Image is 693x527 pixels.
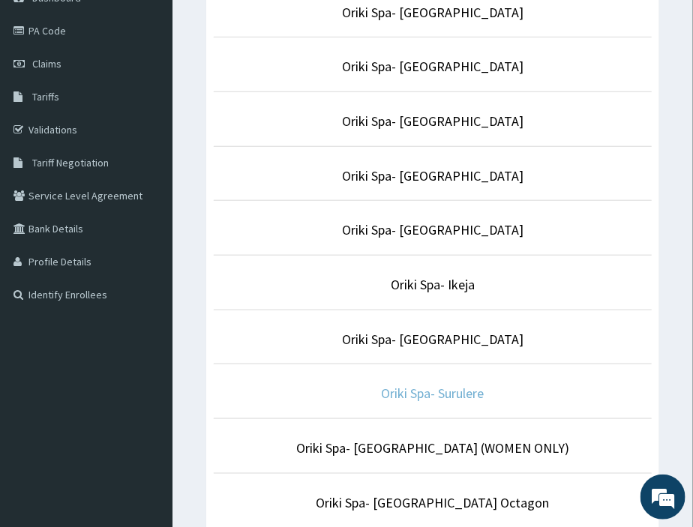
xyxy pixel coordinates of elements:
a: Oriki Spa- [GEOGRAPHIC_DATA] Octagon [316,494,550,511]
a: Oriki Spa- [GEOGRAPHIC_DATA] [342,58,523,75]
a: Oriki Spa- Surulere [382,385,484,402]
a: Oriki Spa- Ikeja [391,276,475,293]
span: Claims [32,57,61,70]
a: Oriki Spa- [GEOGRAPHIC_DATA] [342,221,523,238]
a: Oriki Spa- [GEOGRAPHIC_DATA] [342,4,523,21]
span: Tariffs [32,90,59,103]
a: Oriki Spa- [GEOGRAPHIC_DATA] [342,167,523,184]
a: Oriki Spa- [GEOGRAPHIC_DATA] (WOMEN ONLY) [296,439,569,457]
a: Oriki Spa- [GEOGRAPHIC_DATA] [342,331,523,348]
span: Tariff Negotiation [32,156,109,169]
a: Oriki Spa- [GEOGRAPHIC_DATA] [342,112,523,130]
